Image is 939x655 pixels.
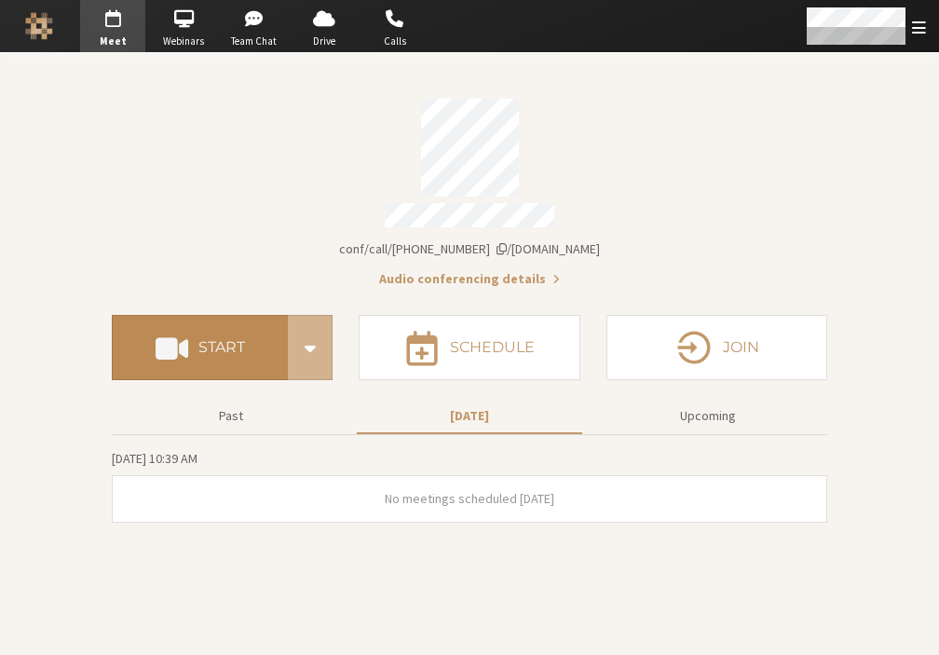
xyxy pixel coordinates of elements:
span: Copy my meeting room link [339,240,600,257]
button: Copy my meeting room linkCopy my meeting room link [339,239,600,259]
h4: Schedule [450,340,535,355]
h4: Join [723,340,759,355]
span: Webinars [151,34,216,49]
span: No meetings scheduled [DATE] [385,490,554,507]
button: Past [118,400,344,432]
img: Iotum [25,12,53,40]
span: Team Chat [222,34,287,49]
button: Join [606,315,827,380]
div: Start conference options [288,315,333,380]
span: Meet [80,34,145,49]
span: [DATE] 10:39 AM [112,450,197,467]
span: Calls [362,34,428,49]
button: Start [112,315,288,380]
section: Account details [112,86,827,289]
button: [DATE] [357,400,582,432]
span: Drive [292,34,357,49]
h4: Start [198,340,245,355]
button: Upcoming [595,400,821,432]
button: Audio conferencing details [379,269,560,289]
section: Today's Meetings [112,448,827,523]
button: Schedule [359,315,579,380]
